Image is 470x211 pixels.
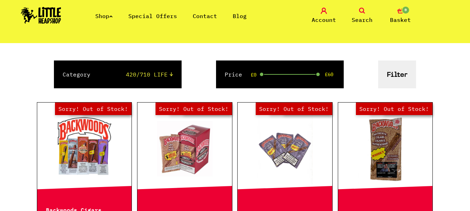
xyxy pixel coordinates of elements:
span: £60 [325,72,333,77]
a: Contact [193,13,217,19]
a: Special Offers [128,13,177,19]
span: Sorry! Out of Stock! [55,103,132,115]
span: Sorry! Out of Stock! [356,103,432,115]
a: Out of Stock Hurry! Low Stock Sorry! Out of Stock! [238,115,332,184]
a: Out of Stock Hurry! Low Stock Sorry! Out of Stock! [137,115,232,184]
button: Filter [378,60,416,88]
a: Shop [95,13,113,19]
label: Price [225,70,242,79]
span: Account [312,16,336,24]
a: Out of Stock Hurry! Low Stock Sorry! Out of Stock! [338,115,433,184]
span: Search [352,16,373,24]
a: 0 Basket [383,8,418,24]
label: Category [63,70,90,79]
span: Basket [390,16,411,24]
a: Blog [233,13,247,19]
a: Out of Stock Hurry! Low Stock Sorry! Out of Stock! [37,115,132,184]
span: Sorry! Out of Stock! [156,103,232,115]
span: 0 [401,6,410,14]
span: £0 [251,72,256,78]
img: Little Head Shop Logo [21,7,61,24]
span: Sorry! Out of Stock! [256,103,332,115]
a: Search [345,8,380,24]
